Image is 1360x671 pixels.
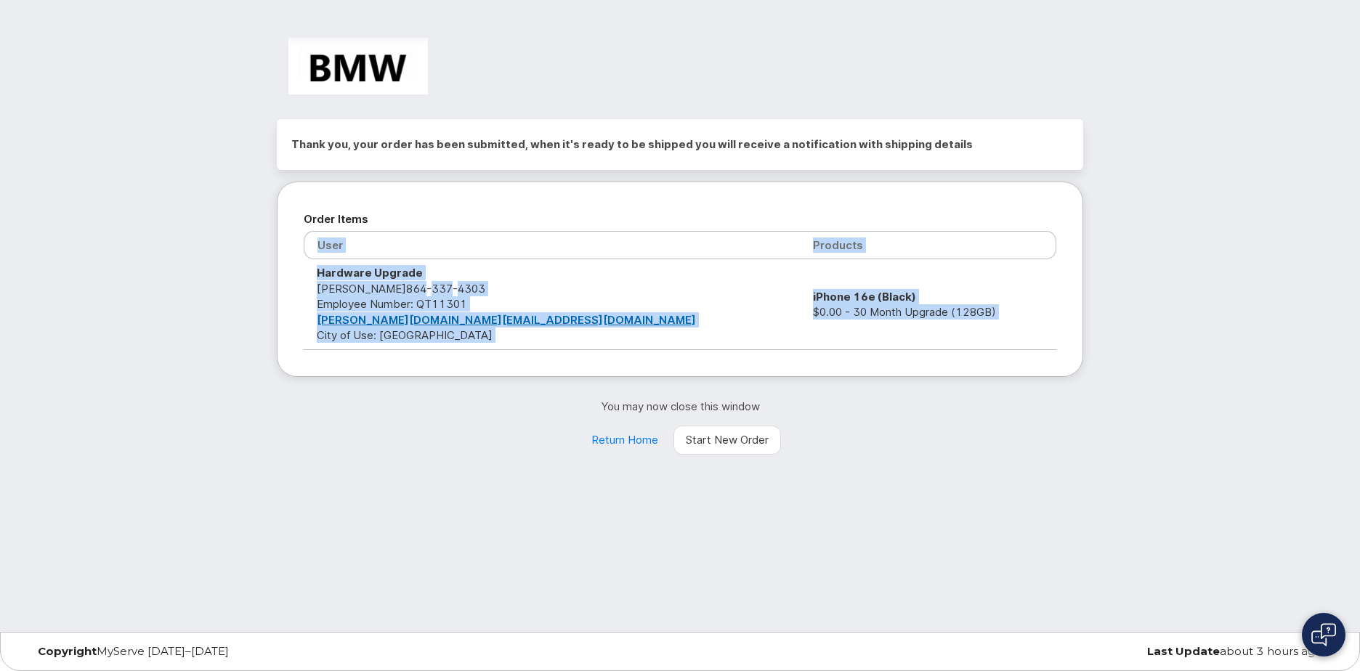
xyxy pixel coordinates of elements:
[317,266,423,280] strong: Hardware Upgrade
[579,426,671,455] a: Return Home
[898,646,1333,657] div: about 3 hours ago
[291,134,1069,155] h2: Thank you, your order has been submitted, when it's ready to be shipped you will receive a notifi...
[304,208,1056,230] h2: Order Items
[304,259,800,349] td: [PERSON_NAME] City of Use: [GEOGRAPHIC_DATA]
[317,313,696,327] a: [PERSON_NAME][DOMAIN_NAME][EMAIL_ADDRESS][DOMAIN_NAME]
[1147,644,1220,658] strong: Last Update
[317,297,467,311] span: Employee Number: QT11301
[426,282,453,296] span: 337
[453,282,485,296] span: 4303
[800,259,1056,349] td: $0.00 - 30 Month Upgrade (128GB)
[800,231,1056,259] th: Products
[38,644,97,658] strong: Copyright
[1311,623,1336,646] img: Open chat
[304,231,800,259] th: User
[27,646,462,657] div: MyServe [DATE]–[DATE]
[406,282,485,296] span: 864
[288,38,428,94] img: BMW Manufacturing Co LLC
[813,290,916,304] strong: iPhone 16e (Black)
[673,426,781,455] a: Start New Order
[277,399,1083,414] p: You may now close this window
